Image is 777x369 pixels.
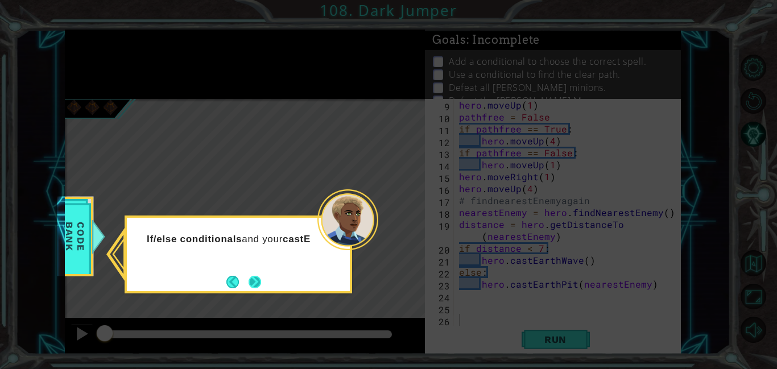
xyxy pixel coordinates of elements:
button: Back [226,276,249,288]
button: Next [248,275,262,289]
strong: If/else conditionals [147,234,242,244]
span: Code Bank [60,204,90,269]
p: and your [147,233,317,246]
strong: castE [283,234,311,244]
